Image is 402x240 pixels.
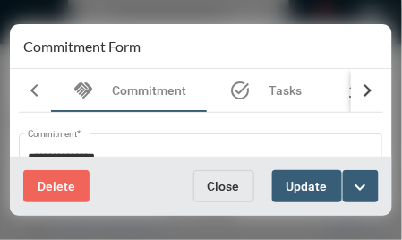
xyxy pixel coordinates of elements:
h2: Commitment Form [23,38,141,55]
mat-icon: file_upload [345,80,366,101]
mat-icon: expand_more [350,176,372,198]
button: Update [272,170,342,202]
span: Commitment [112,83,186,98]
span: Close [208,179,240,193]
span: Delete [38,179,75,193]
button: Delete [23,170,90,202]
span: Update [287,179,328,193]
button: Close [193,170,254,202]
mat-icon: handshake [73,80,94,101]
mat-icon: task_alt [229,80,251,101]
span: Tasks [269,83,302,98]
